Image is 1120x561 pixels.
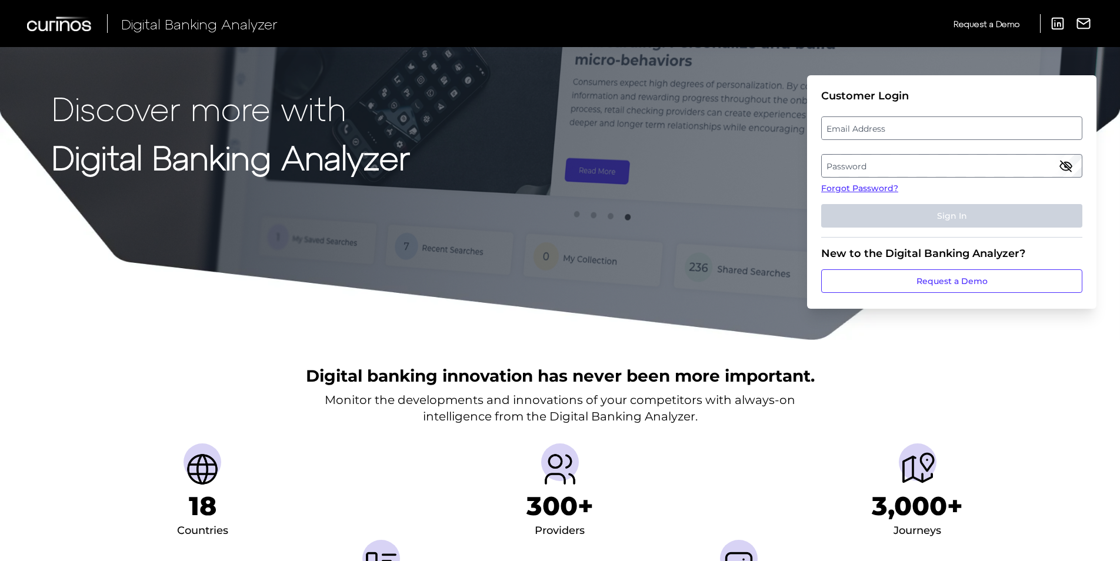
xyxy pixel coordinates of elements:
[121,15,278,32] span: Digital Banking Analyzer
[899,450,936,488] img: Journeys
[821,204,1082,228] button: Sign In
[821,182,1082,195] a: Forgot Password?
[306,365,815,387] h2: Digital banking innovation has never been more important.
[822,118,1081,139] label: Email Address
[177,522,228,540] div: Countries
[526,490,594,522] h1: 300+
[954,19,1019,29] span: Request a Demo
[821,247,1082,260] div: New to the Digital Banking Analyzer?
[535,522,585,540] div: Providers
[189,490,216,522] h1: 18
[541,450,579,488] img: Providers
[894,522,941,540] div: Journeys
[184,450,221,488] img: Countries
[52,137,410,176] strong: Digital Banking Analyzer
[325,392,795,425] p: Monitor the developments and innovations of your competitors with always-on intelligence from the...
[52,89,410,126] p: Discover more with
[822,155,1081,176] label: Password
[954,14,1019,34] a: Request a Demo
[821,269,1082,293] a: Request a Demo
[872,490,963,522] h1: 3,000+
[27,16,93,31] img: Curinos
[821,89,1082,102] div: Customer Login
